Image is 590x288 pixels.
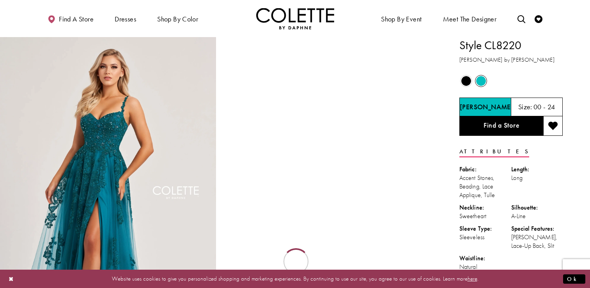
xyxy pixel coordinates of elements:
span: Shop By Event [379,8,423,29]
a: here [468,275,477,283]
a: Find a Store [459,116,543,136]
a: Check Wishlist [533,8,544,29]
button: Add to wishlist [543,116,563,136]
h3: [PERSON_NAME] by [PERSON_NAME] [459,55,563,64]
div: Natural [459,263,511,271]
div: Sweetheart [459,212,511,220]
span: Find a store [59,15,94,23]
a: Toggle search [516,8,527,29]
div: Length: [511,165,563,174]
div: Accent Stones, Beading, Lace Applique, Tulle [459,174,511,199]
div: A-Line [511,212,563,220]
a: Visit Home Page [256,8,334,29]
a: Find a store [46,8,96,29]
a: Attributes [459,146,529,157]
h5: 00 - 24 [533,103,555,111]
video: Style CL8220 Colette by Daphne #1 autoplay loop mute video [220,37,436,145]
div: Long [511,174,563,182]
button: Close Dialog [5,272,18,286]
div: Neckline: [459,203,511,212]
span: Shop by color [157,15,198,23]
span: Shop By Event [381,15,422,23]
div: Waistline: [459,254,511,263]
div: Product color controls state depends on size chosen [459,74,563,89]
span: Dresses [115,15,136,23]
div: Special Features: [511,224,563,233]
div: [PERSON_NAME], Lace-Up Back, Slit [511,233,563,250]
button: Submit Dialog [563,274,585,284]
a: Meet the designer [441,8,499,29]
span: Dresses [113,8,138,29]
h5: Chosen color [460,103,513,111]
span: Shop by color [155,8,200,29]
div: Black [459,74,473,88]
img: Colette by Daphne [256,8,334,29]
div: Fabric: [459,165,511,174]
div: Silhouette: [511,203,563,212]
div: Sleeve Type: [459,224,511,233]
span: Meet the designer [443,15,497,23]
h1: Style CL8220 [459,37,563,53]
div: Sleeveless [459,233,511,242]
p: Website uses cookies to give you personalized shopping and marketing experiences. By continuing t... [56,274,534,284]
span: Size: [518,102,532,111]
div: Jade [474,74,488,88]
